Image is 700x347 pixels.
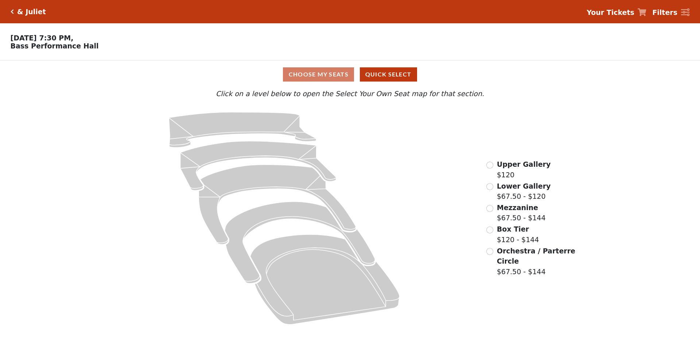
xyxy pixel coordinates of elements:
[497,204,538,212] span: Mezzanine
[497,247,575,265] span: Orchestra / Parterre Circle
[652,7,689,18] a: Filters
[587,7,646,18] a: Your Tickets
[587,8,634,16] strong: Your Tickets
[180,141,336,191] path: Lower Gallery - Seats Available: 123
[497,181,551,202] label: $67.50 - $120
[17,8,46,16] h5: & Juliet
[652,8,677,16] strong: Filters
[360,67,417,82] button: Quick Select
[169,112,316,147] path: Upper Gallery - Seats Available: 163
[497,246,576,277] label: $67.50 - $144
[497,202,546,223] label: $67.50 - $144
[250,234,400,324] path: Orchestra / Parterre Circle - Seats Available: 46
[497,224,539,245] label: $120 - $144
[497,182,551,190] span: Lower Gallery
[497,225,529,233] span: Box Tier
[497,159,551,180] label: $120
[11,9,14,14] a: Click here to go back to filters
[93,88,607,99] p: Click on a level below to open the Select Your Own Seat map for that section.
[497,160,551,168] span: Upper Gallery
